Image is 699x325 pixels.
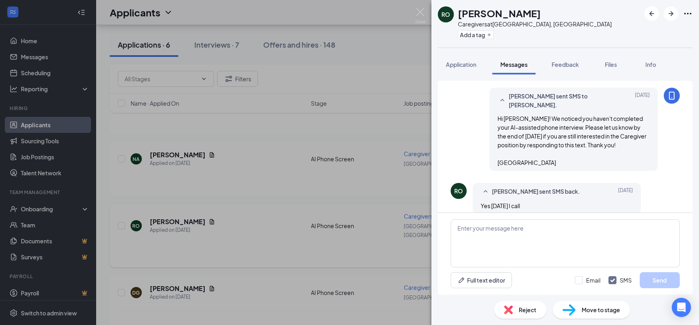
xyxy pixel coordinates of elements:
[667,91,677,100] svg: MobileSms
[446,61,476,68] span: Application
[640,272,680,288] button: Send
[498,115,647,166] span: Hi [PERSON_NAME]! We noticed you haven't completed your AI-assisted phone interview. Please let u...
[646,61,657,68] span: Info
[605,61,617,68] span: Files
[487,32,492,37] svg: Plus
[672,298,691,317] div: Open Intercom Messenger
[582,305,620,314] span: Move to stage
[458,20,612,28] div: Caregivers at [GEOGRAPHIC_DATA], [GEOGRAPHIC_DATA]
[451,272,512,288] button: Full text editorPen
[458,30,494,39] button: PlusAdd a tag
[498,96,507,105] svg: SmallChevronUp
[645,6,659,21] button: ArrowLeftNew
[458,6,541,20] h1: [PERSON_NAME]
[552,61,579,68] span: Feedback
[509,92,614,109] span: [PERSON_NAME] sent SMS to [PERSON_NAME].
[647,9,657,18] svg: ArrowLeftNew
[481,202,520,209] span: Yes [DATE] I call
[492,187,580,197] span: [PERSON_NAME] sent SMS back.
[500,61,528,68] span: Messages
[635,92,650,109] span: [DATE]
[442,10,450,18] div: RO
[618,187,633,197] span: [DATE]
[666,9,676,18] svg: ArrowRight
[457,276,465,284] svg: Pen
[481,187,490,197] svg: SmallChevronUp
[455,187,463,195] div: RO
[683,9,693,18] svg: Ellipses
[519,305,537,314] span: Reject
[664,6,678,21] button: ArrowRight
